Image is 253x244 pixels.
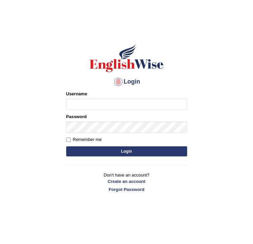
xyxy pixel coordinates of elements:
[66,136,102,143] label: Remember me
[88,43,165,73] img: Logo of English Wise sign in for intelligent practice with AI
[66,178,187,185] a: Create an account
[66,146,187,156] button: Login
[66,91,87,97] label: Username
[66,186,187,193] a: Forgot Password
[66,172,187,193] p: Don't have an account?
[66,113,87,120] label: Password
[66,77,187,87] h4: Login
[66,138,71,142] input: Remember me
